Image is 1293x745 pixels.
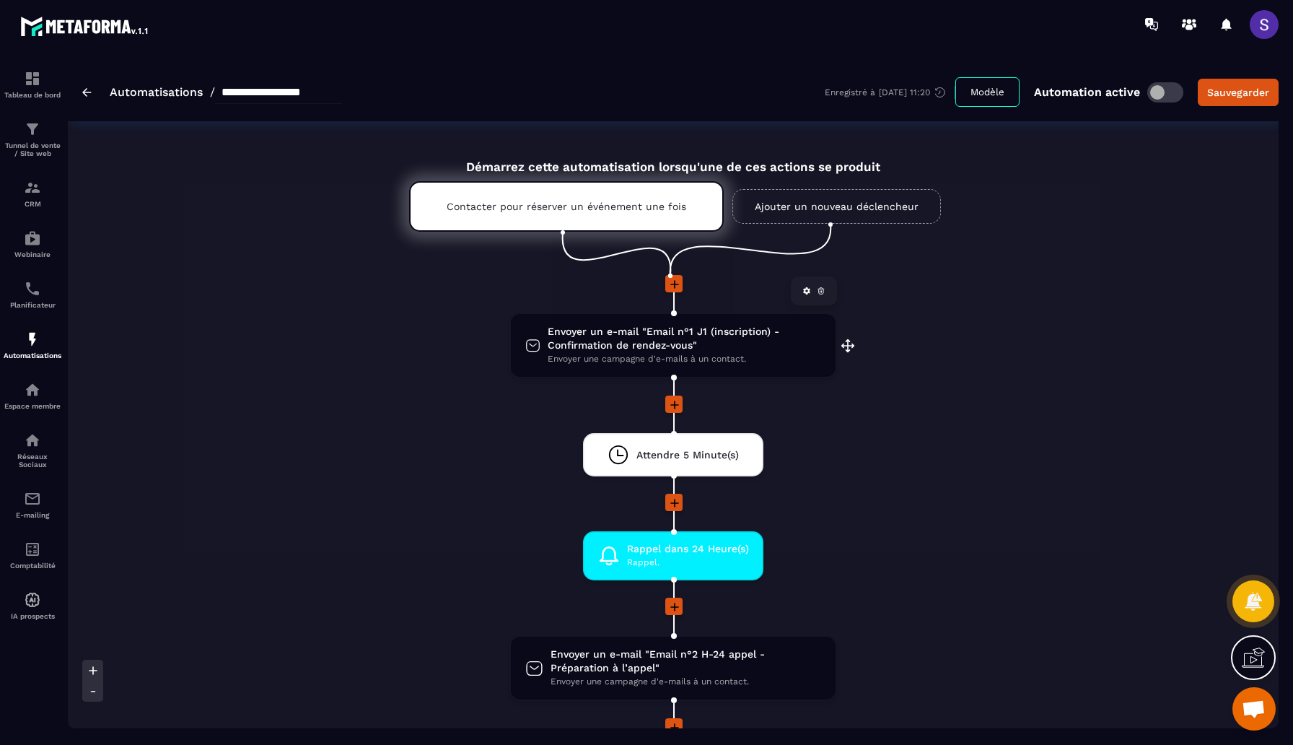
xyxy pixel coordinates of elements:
img: automations [24,331,41,348]
a: social-networksocial-networkRéseaux Sociaux [4,421,61,479]
button: Modèle [955,77,1020,107]
a: Ouvrir le chat [1232,687,1276,731]
img: accountant [24,541,41,558]
p: E-mailing [4,511,61,519]
img: logo [20,13,150,39]
img: formation [24,121,41,138]
p: Webinaire [4,250,61,258]
a: accountantaccountantComptabilité [4,530,61,580]
a: Ajouter un nouveau déclencheur [732,189,941,224]
img: social-network [24,432,41,449]
img: arrow [82,88,92,97]
a: automationsautomationsEspace membre [4,370,61,421]
img: formation [24,70,41,87]
img: automations [24,591,41,609]
p: Tableau de bord [4,91,61,99]
div: Enregistré à [825,86,955,99]
p: Espace membre [4,402,61,410]
a: formationformationCRM [4,168,61,219]
span: Envoyer une campagne d'e-mails à un contact. [548,352,821,366]
img: email [24,490,41,507]
div: Sauvegarder [1207,85,1269,100]
p: Tunnel de vente / Site web [4,141,61,157]
a: schedulerschedulerPlanificateur [4,269,61,320]
p: Comptabilité [4,562,61,570]
a: formationformationTunnel de vente / Site web [4,110,61,168]
p: Automation active [1034,85,1140,99]
a: Automatisations [110,85,203,99]
span: Envoyer un e-mail "Email n°1 J1 (inscription) - Confirmation de rendez-vous" [548,325,821,352]
p: [DATE] 11:20 [879,87,930,97]
button: Sauvegarder [1198,79,1279,106]
img: scheduler [24,280,41,297]
span: Envoyer un e-mail "Email n°2 H-24 appel - Préparation à l’appel" [551,648,821,675]
p: Contacter pour réserver un événement une fois [447,201,686,212]
a: emailemailE-mailing [4,479,61,530]
p: Réseaux Sociaux [4,453,61,469]
span: / [210,85,215,99]
div: Démarrez cette automatisation lorsqu'une de ces actions se produit [373,143,974,174]
span: Rappel. [627,556,749,570]
a: automationsautomationsWebinaire [4,219,61,269]
span: Rappel dans 24 Heure(s) [627,542,749,556]
img: automations [24,381,41,398]
img: automations [24,230,41,247]
p: Planificateur [4,301,61,309]
p: CRM [4,200,61,208]
p: Automatisations [4,352,61,360]
a: formationformationTableau de bord [4,59,61,110]
img: formation [24,179,41,196]
span: Envoyer une campagne d'e-mails à un contact. [551,675,821,689]
span: Attendre 5 Minute(s) [636,448,739,462]
p: IA prospects [4,612,61,620]
a: automationsautomationsAutomatisations [4,320,61,370]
